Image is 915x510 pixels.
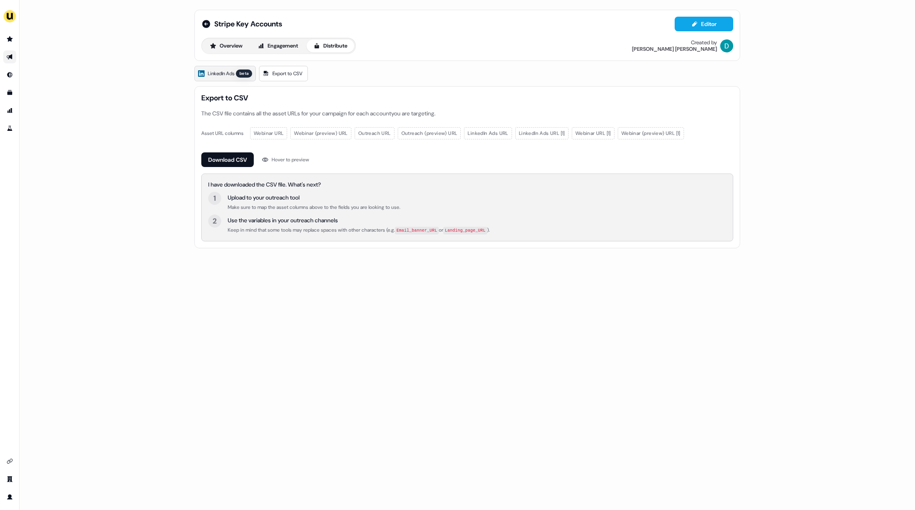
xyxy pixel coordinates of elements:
[720,39,733,52] img: David
[3,68,16,81] a: Go to Inbound
[251,39,305,52] button: Engagement
[358,129,391,137] span: Outreach URL
[213,193,216,203] div: 1
[3,455,16,468] a: Go to integrations
[519,129,565,137] span: LinkedIn Ads URL [1]
[401,129,457,137] span: Outreach (preview) URL
[3,86,16,99] a: Go to templates
[272,156,309,164] div: Hover to preview
[443,227,487,234] code: Landing_page_URL
[228,226,490,234] div: Keep in mind that some tools may replace spaces with other characters (e.g. or ).
[259,66,308,81] a: Export to CSV
[213,216,217,226] div: 2
[3,104,16,117] a: Go to attribution
[395,227,439,234] code: Email_banner_URL
[294,129,347,137] span: Webinar (preview) URL
[228,203,400,211] div: Make sure to map the asset columns above to the fields you are looking to use.
[691,39,717,46] div: Created by
[194,66,256,81] a: LinkedIn Adsbeta
[254,129,283,137] span: Webinar URL
[675,21,733,29] a: Editor
[208,180,726,189] div: I have downloaded the CSV file. What's next?
[203,39,249,52] button: Overview
[3,490,16,503] a: Go to profile
[201,129,244,137] div: Asset URL columns
[632,46,717,52] div: [PERSON_NAME] [PERSON_NAME]
[272,69,303,78] span: Export to CSV
[214,19,282,29] span: Stripe Key Accounts
[236,69,252,78] div: beta
[3,50,16,63] a: Go to outbound experience
[3,33,16,46] a: Go to prospects
[575,129,611,137] span: Webinar URL [1]
[675,17,733,31] button: Editor
[201,109,733,117] div: The CSV file contains all the asset URLs for your campaign for each account you are targeting.
[3,473,16,486] a: Go to team
[201,152,254,167] button: Download CSV
[468,129,508,137] span: LinkedIn Ads URL
[208,69,234,78] span: LinkedIn Ads
[228,193,400,202] div: Upload to your outreach tool
[228,216,490,224] div: Use the variables in your outreach channels
[201,93,733,103] span: Export to CSV
[3,122,16,135] a: Go to experiments
[621,129,680,137] span: Webinar (preview) URL [1]
[307,39,354,52] button: Distribute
